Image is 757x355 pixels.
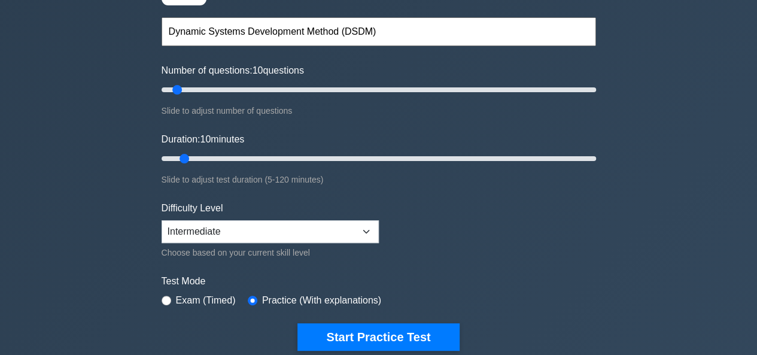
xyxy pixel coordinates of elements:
input: Start typing to filter on topic or concept... [162,17,596,46]
label: Test Mode [162,274,596,289]
button: Start Practice Test [297,323,459,351]
label: Number of questions: questions [162,63,304,78]
label: Exam (Timed) [176,293,236,308]
div: Slide to adjust test duration (5-120 minutes) [162,172,596,187]
span: 10 [200,134,211,144]
label: Difficulty Level [162,201,223,216]
label: Practice (With explanations) [262,293,381,308]
span: 10 [253,65,263,75]
div: Choose based on your current skill level [162,245,379,260]
div: Slide to adjust number of questions [162,104,596,118]
label: Duration: minutes [162,132,245,147]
